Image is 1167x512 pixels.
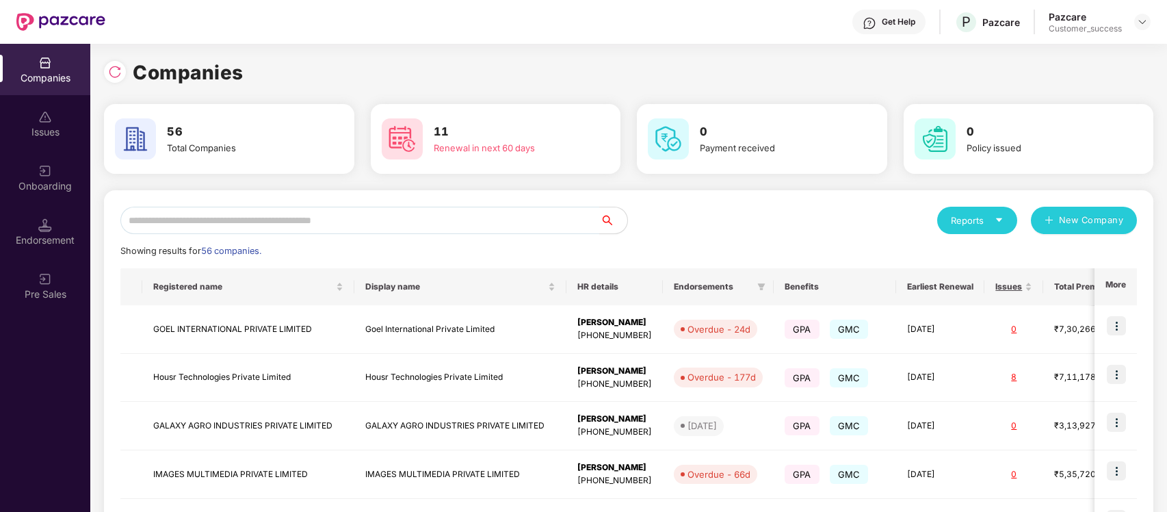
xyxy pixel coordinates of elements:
[967,141,1115,155] div: Policy issued
[577,365,652,378] div: [PERSON_NAME]
[984,268,1043,305] th: Issues
[354,354,566,402] td: Housr Technologies Private Limited
[757,283,765,291] span: filter
[354,402,566,450] td: GALAXY AGRO INDUSTRIES PRIVATE LIMITED
[167,141,315,155] div: Total Companies
[38,272,52,286] img: svg+xml;base64,PHN2ZyB3aWR0aD0iMjAiIGhlaWdodD0iMjAiIHZpZXdCb3g9IjAgMCAyMCAyMCIgZmlsbD0ibm9uZSIgeG...
[1107,413,1126,432] img: icon
[354,450,566,499] td: IMAGES MULTIMEDIA PRIVATE LIMITED
[1094,268,1137,305] th: More
[577,329,652,342] div: [PHONE_NUMBER]
[995,281,1022,292] span: Issues
[687,468,750,481] div: Overdue - 66d
[830,368,869,387] span: GMC
[995,323,1032,336] div: 0
[1054,281,1112,292] span: Total Premium
[687,370,756,384] div: Overdue - 177d
[995,371,1032,384] div: 8
[142,268,354,305] th: Registered name
[577,461,652,474] div: [PERSON_NAME]
[755,279,768,295] span: filter
[1054,468,1123,481] div: ₹5,35,720
[896,402,984,450] td: [DATE]
[108,65,122,79] img: svg+xml;base64,PHN2ZyBpZD0iUmVsb2FkLTMyeDMyIiB4bWxucz0iaHR0cDovL3d3dy53My5vcmcvMjAwMC9zdmciIHdpZH...
[1059,214,1124,227] span: New Company
[1054,323,1123,336] div: ₹7,30,266.6
[648,118,689,159] img: svg+xml;base64,PHN2ZyB4bWxucz0iaHR0cDovL3d3dy53My5vcmcvMjAwMC9zdmciIHdpZHRoPSI2MCIgaGVpZ2h0PSI2MC...
[38,164,52,178] img: svg+xml;base64,PHN2ZyB3aWR0aD0iMjAiIGhlaWdodD0iMjAiIHZpZXdCb3g9IjAgMCAyMCAyMCIgZmlsbD0ibm9uZSIgeG...
[995,468,1032,481] div: 0
[142,402,354,450] td: GALAXY AGRO INDUSTRIES PRIVATE LIMITED
[201,246,261,256] span: 56 companies.
[863,16,876,30] img: svg+xml;base64,PHN2ZyBpZD0iSGVscC0zMngzMiIgeG1sbnM9Imh0dHA6Ly93d3cudzMub3JnLzIwMDAvc3ZnIiB3aWR0aD...
[1107,461,1126,481] img: icon
[1049,10,1122,23] div: Pazcare
[951,214,1004,227] div: Reports
[882,16,915,27] div: Get Help
[1054,371,1123,384] div: ₹7,11,178.92
[142,354,354,402] td: Housr Technologies Private Limited
[599,207,628,234] button: search
[1054,420,1123,433] div: ₹3,13,927.2
[995,420,1032,433] div: 0
[896,354,984,402] td: [DATE]
[354,305,566,354] td: Goel International Private Limited
[38,56,52,70] img: svg+xml;base64,PHN2ZyBpZD0iQ29tcGFuaWVzIiB4bWxucz0iaHR0cDovL3d3dy53My5vcmcvMjAwMC9zdmciIHdpZHRoPS...
[1045,216,1053,227] span: plus
[1107,365,1126,384] img: icon
[142,450,354,499] td: IMAGES MULTIMEDIA PRIVATE LIMITED
[674,281,752,292] span: Endorsements
[354,268,566,305] th: Display name
[153,281,333,292] span: Registered name
[382,118,423,159] img: svg+xml;base64,PHN2ZyB4bWxucz0iaHR0cDovL3d3dy53My5vcmcvMjAwMC9zdmciIHdpZHRoPSI2MCIgaGVpZ2h0PSI2MC...
[896,450,984,499] td: [DATE]
[115,118,156,159] img: svg+xml;base64,PHN2ZyB4bWxucz0iaHR0cDovL3d3dy53My5vcmcvMjAwMC9zdmciIHdpZHRoPSI2MCIgaGVpZ2h0PSI2MC...
[142,305,354,354] td: GOEL INTERNATIONAL PRIVATE LIMITED
[577,413,652,426] div: [PERSON_NAME]
[785,320,819,339] span: GPA
[830,416,869,435] span: GMC
[1043,268,1133,305] th: Total Premium
[577,474,652,487] div: [PHONE_NUMBER]
[687,419,717,433] div: [DATE]
[785,368,819,387] span: GPA
[962,14,971,30] span: P
[785,465,819,484] span: GPA
[1031,207,1137,234] button: plusNew Company
[577,426,652,439] div: [PHONE_NUMBER]
[896,305,984,354] td: [DATE]
[982,16,1020,29] div: Pazcare
[599,215,627,226] span: search
[700,141,848,155] div: Payment received
[133,57,244,88] h1: Companies
[687,322,750,336] div: Overdue - 24d
[38,218,52,232] img: svg+xml;base64,PHN2ZyB3aWR0aD0iMTQuNSIgaGVpZ2h0PSIxNC41IiB2aWV3Qm94PSIwIDAgMTYgMTYiIGZpbGw9Im5vbm...
[577,316,652,329] div: [PERSON_NAME]
[16,13,105,31] img: New Pazcare Logo
[365,281,545,292] span: Display name
[1107,316,1126,335] img: icon
[896,268,984,305] th: Earliest Renewal
[120,246,261,256] span: Showing results for
[38,110,52,124] img: svg+xml;base64,PHN2ZyBpZD0iSXNzdWVzX2Rpc2FibGVkIiB4bWxucz0iaHR0cDovL3d3dy53My5vcmcvMjAwMC9zdmciIH...
[774,268,896,305] th: Benefits
[1049,23,1122,34] div: Customer_success
[995,216,1004,225] span: caret-down
[915,118,956,159] img: svg+xml;base64,PHN2ZyB4bWxucz0iaHR0cDovL3d3dy53My5vcmcvMjAwMC9zdmciIHdpZHRoPSI2MCIgaGVpZ2h0PSI2MC...
[566,268,663,305] th: HR details
[830,320,869,339] span: GMC
[967,123,1115,141] h3: 0
[700,123,848,141] h3: 0
[830,465,869,484] span: GMC
[1137,16,1148,27] img: svg+xml;base64,PHN2ZyBpZD0iRHJvcGRvd24tMzJ4MzIiIHhtbG5zPSJodHRwOi8vd3d3LnczLm9yZy8yMDAwL3N2ZyIgd2...
[434,141,582,155] div: Renewal in next 60 days
[785,416,819,435] span: GPA
[434,123,582,141] h3: 11
[167,123,315,141] h3: 56
[577,378,652,391] div: [PHONE_NUMBER]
